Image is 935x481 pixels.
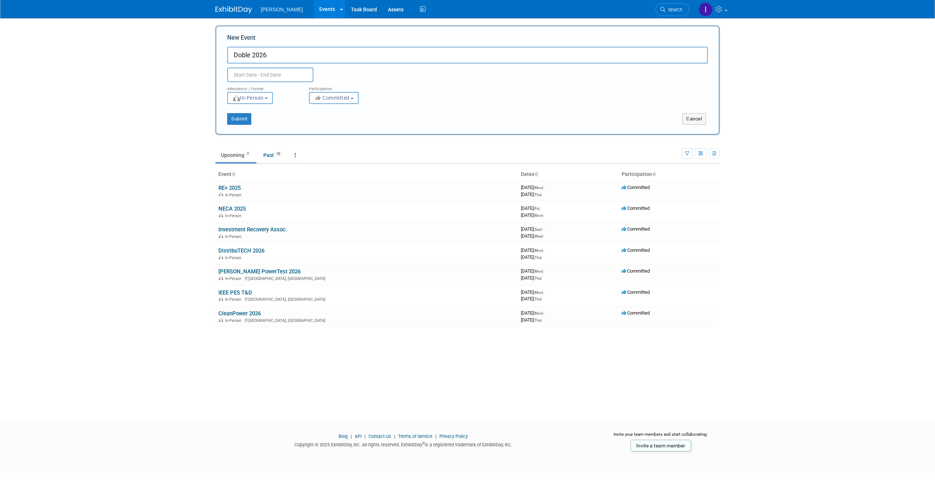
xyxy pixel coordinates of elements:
span: In-Person [232,95,264,101]
div: Attendance / Format: [227,82,298,92]
span: [PERSON_NAME] [261,7,303,12]
span: [DATE] [521,185,545,190]
span: - [541,205,542,211]
input: Name of Trade Show / Conference [227,47,708,64]
span: (Mon) [534,290,543,295]
span: In-Person [225,234,244,239]
span: (Sun) [534,227,542,231]
a: Privacy Policy [439,434,468,439]
span: Committed [622,268,650,274]
span: (Wed) [534,234,543,238]
img: In-Person Event [219,213,223,217]
span: In-Person [225,297,244,302]
span: 75 [274,151,282,157]
span: - [544,289,545,295]
span: (Thu) [534,297,542,301]
a: Invite a team member [630,440,691,451]
img: In-Person Event [219,193,223,196]
span: Committed [622,226,650,232]
a: Upcoming7 [215,148,256,162]
span: Committed [622,247,650,253]
span: [DATE] [521,205,542,211]
span: [DATE] [521,254,542,260]
img: In-Person Event [219,318,223,322]
span: 7 [245,151,251,157]
a: API [355,434,362,439]
span: - [543,226,544,232]
a: Blog [339,434,348,439]
div: Participation: [309,82,380,92]
img: In-Person Event [219,234,223,238]
span: Committed [622,289,650,295]
a: Sort by Participation Type [652,171,656,177]
div: [GEOGRAPHIC_DATA], [GEOGRAPHIC_DATA] [218,275,515,281]
a: Terms of Service [398,434,432,439]
span: [DATE] [521,247,545,253]
span: [DATE] [521,289,545,295]
span: (Thu) [534,193,542,197]
th: Event [215,168,518,181]
a: Sort by Event Name [232,171,235,177]
span: | [392,434,397,439]
span: In-Person [225,213,244,218]
button: Committed [309,92,359,104]
span: - [544,185,545,190]
span: [DATE] [521,233,543,239]
span: [DATE] [521,317,542,323]
a: [PERSON_NAME] PowerTest 2026 [218,268,301,275]
span: [DATE] [521,226,544,232]
a: Past75 [258,148,288,162]
span: [DATE] [521,212,543,218]
span: Search [665,7,682,12]
img: ExhibitDay [215,6,252,14]
span: [DATE] [521,296,542,301]
span: Committed [622,310,650,316]
a: DistribuTECH 2026 [218,247,264,254]
span: [DATE] [521,268,545,274]
div: [GEOGRAPHIC_DATA], [GEOGRAPHIC_DATA] [218,317,515,323]
span: (Mon) [534,269,543,273]
img: Isabella DeJulia [699,3,713,16]
span: (Thu) [534,318,542,322]
span: (Mon) [534,249,543,253]
span: | [349,434,354,439]
span: Committed [622,205,650,211]
a: NECA 2025 [218,205,246,212]
span: (Fri) [534,207,539,211]
span: (Mon) [534,186,543,190]
a: CleanPower 2026 [218,310,261,317]
a: Contact Us [369,434,391,439]
span: (Mon) [534,311,543,315]
span: (Mon) [534,213,543,218]
span: | [363,434,367,439]
span: (Thu) [534,255,542,259]
th: Participation [619,168,720,181]
span: - [544,310,545,316]
span: In-Person [225,276,244,281]
span: [DATE] [521,310,545,316]
input: Start Date - End Date [227,68,313,82]
span: In-Person [225,255,244,260]
span: Committed [314,95,350,101]
a: Search [656,3,689,16]
span: - [544,247,545,253]
span: Committed [622,185,650,190]
span: [DATE] [521,275,542,281]
button: Submit [227,113,251,125]
span: In-Person [225,318,244,323]
a: RE+ 2025 [218,185,241,191]
span: - [544,268,545,274]
sup: ® [422,441,425,445]
button: In-Person [227,92,273,104]
img: In-Person Event [219,297,223,301]
span: (Thu) [534,276,542,280]
a: Investment Recovery Assoc. [218,226,287,233]
th: Dates [518,168,619,181]
img: In-Person Event [219,276,223,280]
span: | [434,434,438,439]
button: Cancel [682,113,706,125]
span: [DATE] [521,192,542,197]
a: IEEE PES T&D [218,289,252,296]
div: Invite your team members and start collaborating: [602,431,720,442]
div: Copyright © 2025 ExhibitDay, Inc. All rights reserved. ExhibitDay is a registered trademark of Ex... [215,440,591,448]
